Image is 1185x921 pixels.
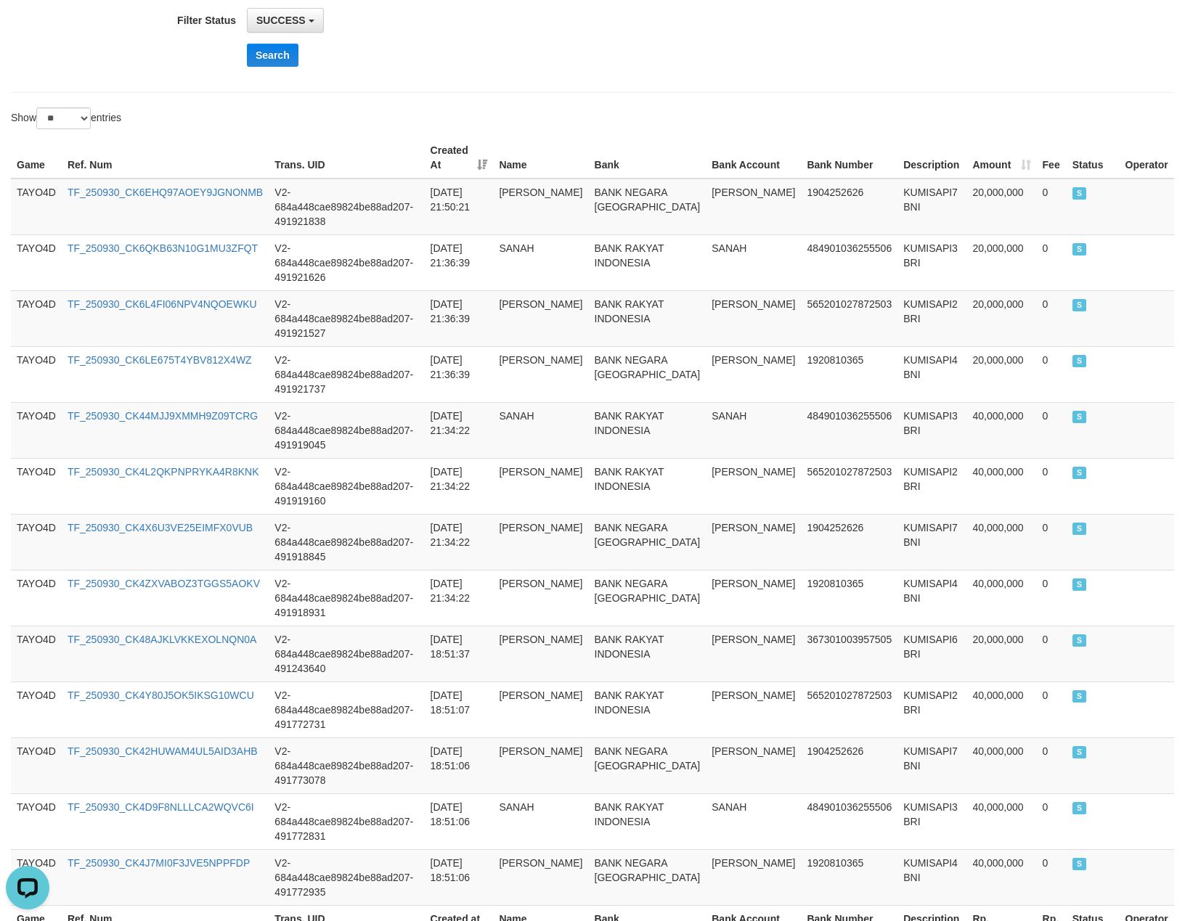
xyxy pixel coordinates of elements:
a: TF_250930_CK4J7MI0F3JVE5NPPFDP [68,857,250,869]
td: V2-684a448cae89824be88ad207-491918931 [269,570,424,626]
td: [PERSON_NAME] [706,681,801,737]
td: 565201027872503 [801,458,897,514]
td: 40,000,000 [966,681,1036,737]
td: 484901036255506 [801,234,897,290]
td: KUMISAPI2 BRI [897,290,966,346]
a: TF_250930_CK48AJKLVKKEXOLNQN0A [68,634,256,645]
td: [DATE] 21:36:39 [425,234,494,290]
td: TAYO4D [11,849,62,905]
td: [DATE] 21:50:21 [425,179,494,235]
button: Open LiveChat chat widget [6,6,49,49]
td: [PERSON_NAME] [706,514,801,570]
td: V2-684a448cae89824be88ad207-491918845 [269,514,424,570]
td: KUMISAPI6 BRI [897,626,966,681]
a: TF_250930_CK4L2QKPNPRYKA4R8KNK [68,466,259,478]
a: TF_250930_CK4X6U3VE25EIMFX0VUB [68,522,253,533]
td: KUMISAPI7 BNI [897,514,966,570]
td: [PERSON_NAME] [706,849,801,905]
td: BANK NEGARA [GEOGRAPHIC_DATA] [589,570,706,626]
td: 367301003957505 [801,626,897,681]
span: SUCCESS [1072,187,1087,200]
span: SUCCESS [1072,243,1087,255]
td: [PERSON_NAME] [493,514,588,570]
button: SUCCESS [247,8,324,33]
td: 40,000,000 [966,737,1036,793]
td: BANK NEGARA [GEOGRAPHIC_DATA] [589,514,706,570]
td: BANK RAKYAT INDONESIA [589,458,706,514]
th: Description [897,137,966,179]
td: TAYO4D [11,793,62,849]
td: SANAH [493,234,588,290]
th: Trans. UID [269,137,424,179]
a: TF_250930_CK4D9F8NLLLCA2WQVC6I [68,801,254,813]
td: 40,000,000 [966,402,1036,458]
td: 565201027872503 [801,681,897,737]
td: [PERSON_NAME] [493,458,588,514]
td: SANAH [706,402,801,458]
button: Search [247,44,298,67]
select: Showentries [36,107,91,129]
td: V2-684a448cae89824be88ad207-491773078 [269,737,424,793]
td: [PERSON_NAME] [493,346,588,402]
td: V2-684a448cae89824be88ad207-491772935 [269,849,424,905]
span: SUCCESS [256,15,306,26]
td: KUMISAPI4 BNI [897,570,966,626]
td: 0 [1037,179,1067,235]
td: BANK RAKYAT INDONESIA [589,681,706,737]
td: TAYO4D [11,346,62,402]
td: [DATE] 18:51:07 [425,681,494,737]
td: [DATE] 18:51:06 [425,849,494,905]
td: 0 [1037,458,1067,514]
td: SANAH [706,793,801,849]
td: [PERSON_NAME] [493,626,588,681]
td: [PERSON_NAME] [493,290,588,346]
td: V2-684a448cae89824be88ad207-491921838 [269,179,424,235]
td: 1920810365 [801,570,897,626]
td: V2-684a448cae89824be88ad207-491919045 [269,402,424,458]
a: TF_250930_CK4ZXVABOZ3TGGS5AOKV [68,578,260,589]
span: SUCCESS [1072,355,1087,367]
td: BANK RAKYAT INDONESIA [589,402,706,458]
span: SUCCESS [1072,523,1087,535]
td: [PERSON_NAME] [493,179,588,235]
td: 484901036255506 [801,402,897,458]
td: 20,000,000 [966,290,1036,346]
th: Fee [1037,137,1067,179]
td: KUMISAPI4 BNI [897,849,966,905]
td: [PERSON_NAME] [706,346,801,402]
th: Ref. Num [62,137,269,179]
td: 0 [1037,234,1067,290]
a: TF_250930_CK6LE675T4YBV812X4WZ [68,354,252,366]
th: Amount: activate to sort column ascending [966,137,1036,179]
th: Created At: activate to sort column ascending [425,137,494,179]
td: 0 [1037,514,1067,570]
td: [PERSON_NAME] [706,737,801,793]
td: KUMISAPI4 BNI [897,346,966,402]
td: 1904252626 [801,179,897,235]
td: 20,000,000 [966,346,1036,402]
td: TAYO4D [11,179,62,235]
td: [PERSON_NAME] [493,570,588,626]
td: 0 [1037,346,1067,402]
td: V2-684a448cae89824be88ad207-491772831 [269,793,424,849]
td: V2-684a448cae89824be88ad207-491772731 [269,681,424,737]
span: SUCCESS [1072,634,1087,647]
span: SUCCESS [1072,746,1087,758]
td: BANK NEGARA [GEOGRAPHIC_DATA] [589,849,706,905]
td: 20,000,000 [966,234,1036,290]
a: TF_250930_CK6L4FI06NPV4NQOEWKU [68,298,257,310]
td: 0 [1037,570,1067,626]
span: SUCCESS [1072,578,1087,591]
td: [DATE] 21:36:39 [425,290,494,346]
td: BANK NEGARA [GEOGRAPHIC_DATA] [589,737,706,793]
td: V2-684a448cae89824be88ad207-491243640 [269,626,424,681]
td: BANK RAKYAT INDONESIA [589,234,706,290]
label: Show entries [11,107,121,129]
td: 484901036255506 [801,793,897,849]
th: Bank [589,137,706,179]
td: TAYO4D [11,234,62,290]
td: 40,000,000 [966,570,1036,626]
td: TAYO4D [11,681,62,737]
td: TAYO4D [11,570,62,626]
td: 0 [1037,290,1067,346]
